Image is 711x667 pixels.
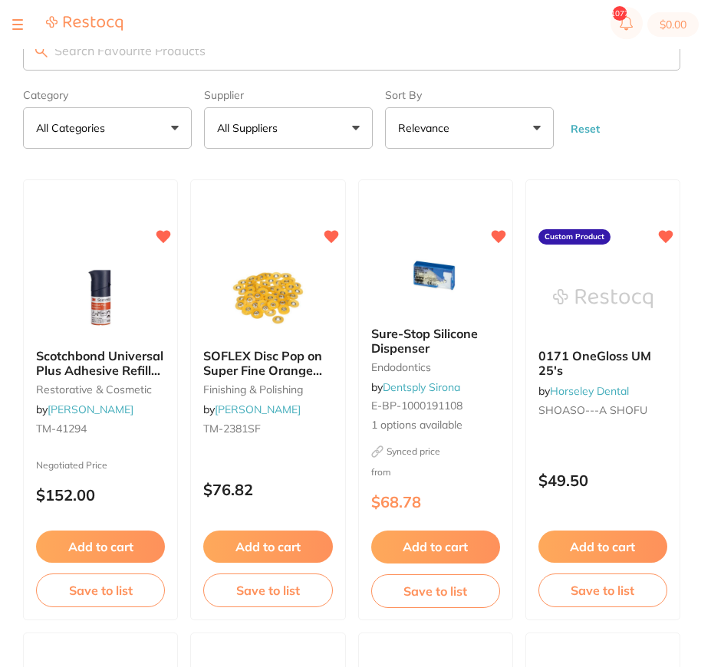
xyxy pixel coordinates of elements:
[217,120,284,136] p: All Suppliers
[36,402,133,416] span: by
[36,349,165,377] b: Scotchbond Universal Plus Adhesive Refill Vial 5ml
[36,120,111,136] p: All Categories
[46,15,123,31] img: Restocq Logo
[538,403,647,417] span: SHOASO---A SHOFU
[203,573,332,607] button: Save to list
[398,120,456,136] p: Relevance
[23,89,192,101] label: Category
[51,260,150,337] img: Scotchbond Universal Plus Adhesive Refill Vial 5ml
[383,380,460,394] a: Dentsply Sirona
[553,260,653,337] img: 0171 OneGloss UM 25's
[36,348,163,392] span: Scotchbond Universal Plus Adhesive Refill Vial 5ml
[371,445,500,458] small: Synced price
[36,531,165,563] button: Add to cart
[203,402,301,416] span: by
[371,327,500,355] b: Sure-Stop Silicone Dispenser
[371,361,500,373] small: endodontics
[215,402,301,416] a: [PERSON_NAME]
[385,107,554,149] button: Relevance
[371,493,500,511] p: $68.78
[550,384,629,398] a: Horseley Dental
[218,260,318,337] img: SOFLEX Disc Pop on Super Fine Orange 3/8" 9.5mm Pack of 85
[36,460,165,471] small: Negotiated Price
[371,399,462,412] span: E-BP-1000191108
[538,472,667,489] p: $49.50
[371,466,391,478] span: from
[566,122,604,136] button: Reset
[203,348,322,406] span: SOFLEX Disc Pop on Super Fine Orange 3/8" 9.5mm Pack of 85
[538,348,651,377] span: 0171 OneGloss UM 25's
[371,418,500,433] span: 1 options available
[203,383,332,396] small: finishing & polishing
[371,574,500,608] button: Save to list
[538,573,667,607] button: Save to list
[203,481,332,498] p: $76.82
[371,380,460,394] span: by
[36,573,165,607] button: Save to list
[538,349,667,377] b: 0171 OneGloss UM 25's
[204,89,373,101] label: Supplier
[203,422,261,435] span: TM-2381SF
[36,383,165,396] small: restorative & cosmetic
[647,12,699,37] button: $0.00
[203,349,332,377] b: SOFLEX Disc Pop on Super Fine Orange 3/8" 9.5mm Pack of 85
[371,531,500,563] button: Add to cart
[48,402,133,416] a: [PERSON_NAME]
[385,89,554,101] label: Sort By
[23,31,680,71] input: Search Favourite Products
[23,107,192,149] button: All Categories
[36,422,87,435] span: TM-41294
[204,107,373,149] button: All Suppliers
[538,229,611,245] label: Custom Product
[46,15,123,34] a: Restocq Logo
[538,384,629,398] span: by
[36,486,165,504] p: $152.00
[386,238,486,314] img: Sure-Stop Silicone Dispenser
[203,531,332,563] button: Add to cart
[538,531,667,563] button: Add to cart
[371,326,478,355] span: Sure-Stop Silicone Dispenser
